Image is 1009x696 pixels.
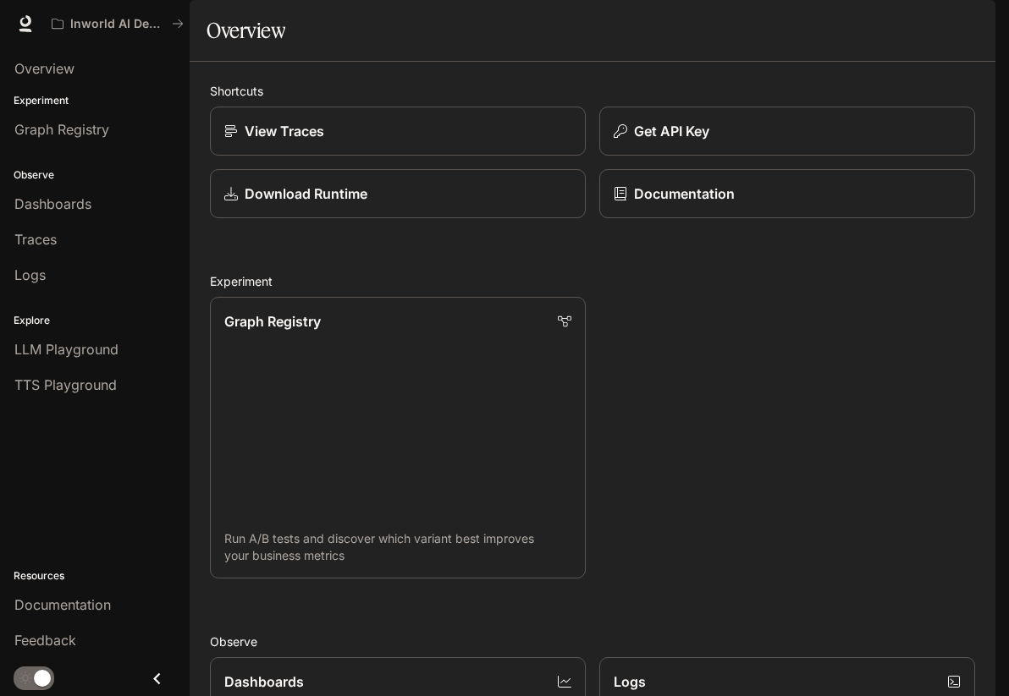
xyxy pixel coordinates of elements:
[599,107,975,156] button: Get API Key
[44,7,191,41] button: All workspaces
[245,121,324,141] p: View Traces
[210,297,586,578] a: Graph RegistryRun A/B tests and discover which variant best improves your business metrics
[207,14,285,47] h1: Overview
[210,633,975,650] h2: Observe
[210,82,975,100] h2: Shortcuts
[634,121,709,141] p: Get API Key
[224,311,321,332] p: Graph Registry
[70,17,165,31] p: Inworld AI Demos
[210,272,975,290] h2: Experiment
[599,169,975,218] a: Documentation
[210,107,586,156] a: View Traces
[634,184,735,204] p: Documentation
[210,169,586,218] a: Download Runtime
[224,530,571,564] p: Run A/B tests and discover which variant best improves your business metrics
[245,184,367,204] p: Download Runtime
[614,671,646,692] p: Logs
[224,671,304,692] p: Dashboards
